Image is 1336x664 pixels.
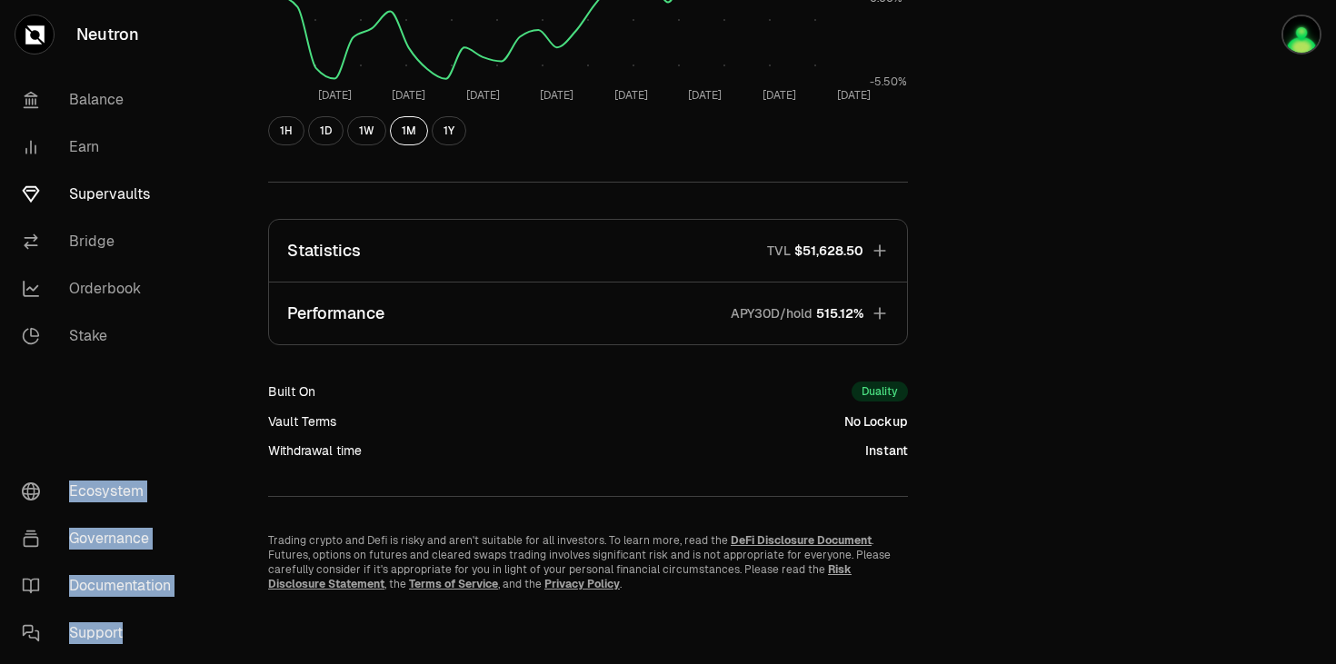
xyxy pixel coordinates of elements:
a: Orderbook [7,265,196,312]
span: $51,628.50 [794,242,863,260]
button: 1H [268,116,304,145]
tspan: [DATE] [392,88,425,103]
tspan: [DATE] [540,88,573,103]
a: Terms of Service [409,577,498,591]
p: Performance [287,301,384,326]
a: Governance [7,515,196,562]
span: 515.12% [816,304,863,322]
button: 1D [308,116,344,145]
p: Statistics [287,238,361,263]
tspan: [DATE] [318,88,352,103]
a: Ecosystem [7,468,196,515]
div: Duality [852,382,908,401]
p: Trading crypto and Defi is risky and aren't suitable for all investors. To learn more, read the . [268,533,908,548]
div: No Lockup [844,412,908,431]
button: 1W [347,116,386,145]
tspan: [DATE] [614,88,648,103]
p: APY30D/hold [731,304,813,322]
div: Vault Terms [268,412,336,431]
div: Withdrawal time [268,441,362,460]
button: 1M [390,116,428,145]
a: DeFi Disclosure Document [731,533,872,548]
button: PerformanceAPY30D/hold515.12% [269,282,907,344]
button: 1Y [432,116,466,145]
a: Bridge [7,218,196,265]
a: Stake [7,312,196,360]
p: Futures, options on futures and cleared swaps trading involves significant risk and is not approp... [268,548,908,591]
button: StatisticsTVL$51,628.50 [269,220,907,282]
div: Built On [268,382,315,401]
p: TVL [767,242,791,260]
tspan: [DATE] [763,88,796,103]
a: Documentation [7,562,196,609]
a: Privacy Policy [544,577,620,591]
a: Support [7,609,196,657]
a: Risk Disclosure Statement [268,562,852,591]
img: For Keeps [1281,15,1321,55]
tspan: [DATE] [837,88,871,103]
tspan: -5.50% [870,74,907,89]
tspan: [DATE] [466,88,500,103]
a: Supervaults [7,171,196,218]
div: Instant [865,441,908,460]
a: Earn [7,124,196,171]
tspan: [DATE] [688,88,722,103]
a: Balance [7,76,196,124]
